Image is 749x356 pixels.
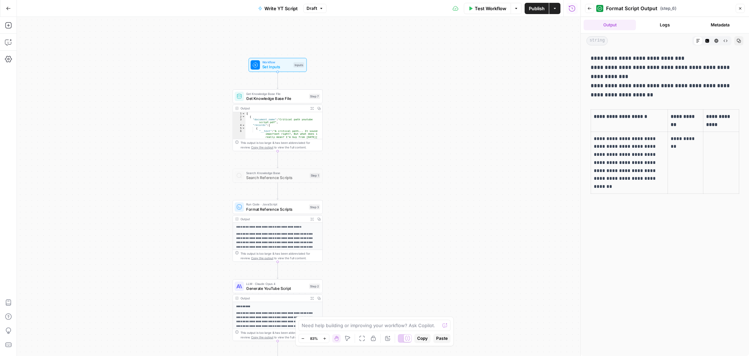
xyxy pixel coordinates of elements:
div: WorkflowSet InputsInputs [232,58,323,72]
span: Write YT Script [264,5,298,12]
span: Test Workflow [475,5,506,12]
div: 4 [233,124,245,127]
span: Copy [417,335,428,342]
span: Copy the output [251,146,273,149]
span: Draft [307,5,317,12]
button: Publish [525,3,549,14]
span: Toggle code folding, rows 1 through 10 [242,112,245,115]
span: Run Code · JavaScript [246,202,307,206]
button: Write YT Script [254,3,302,14]
div: Search Knowledge BaseSearch Reference ScriptsStep 1 [232,169,323,183]
span: Generate YouTube Script [246,285,307,291]
button: Metadata [694,20,746,30]
div: This output is too large & has been abbreviated for review. to view the full content. [241,330,320,339]
g: Edge from step_3 to step_2 [277,262,278,279]
span: Set Inputs [262,64,291,70]
span: Toggle code folding, rows 4 through 8 [242,124,245,127]
div: 2 [233,115,245,118]
div: Inputs [293,62,304,68]
span: Get Knowledge Base File [246,91,307,96]
div: Step 7 [309,94,320,99]
div: Step 1 [310,173,320,178]
button: Draft [303,4,327,13]
span: Publish [529,5,545,12]
span: Toggle code folding, rows 5 through 7 [242,127,245,129]
g: Edge from start to step_7 [277,72,278,89]
span: Format Script Output [606,5,657,12]
span: Format Reference Scripts [246,206,307,212]
span: 83% [310,336,318,341]
button: Test Workflow [464,3,511,14]
span: Get Knowledge Base File [246,95,307,101]
span: Search Reference Scripts [246,175,307,181]
button: Copy [414,334,431,343]
span: Copy the output [251,336,273,339]
button: Paste [433,334,451,343]
div: Step 3 [309,204,320,210]
span: LLM · Claude Opus 4 [246,281,307,286]
div: Step 2 [309,284,320,289]
button: Logs [639,20,691,30]
div: Output [241,217,307,221]
g: Edge from step_1 to step_3 [277,183,278,199]
div: Output [241,106,307,110]
div: This output is too large & has been abbreviated for review. to view the full content. [241,140,320,150]
span: string [586,36,608,45]
div: Get Knowledge Base FileGet Knowledge Base FileStep 7Output[ { "document_name":"Critical path yout... [232,89,323,151]
span: ( step_6 ) [660,5,676,12]
div: Output [241,296,307,300]
g: Edge from step_7 to step_1 [277,151,278,168]
span: Search Knowledge Base [246,171,307,175]
div: 5 [233,127,245,129]
span: Workflow [262,60,291,64]
button: Output [584,20,636,30]
span: Toggle code folding, rows 2 through 9 [242,115,245,118]
div: 1 [233,112,245,115]
span: Paste [436,335,448,342]
span: Copy the output [251,256,273,260]
div: 3 [233,118,245,124]
div: This output is too large & has been abbreviated for review. to view the full content. [241,251,320,260]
